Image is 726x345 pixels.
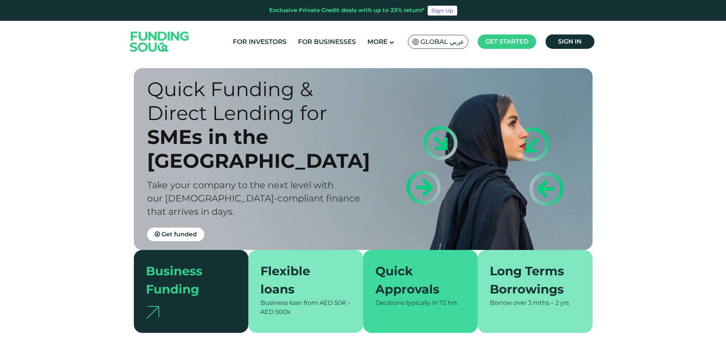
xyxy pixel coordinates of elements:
[367,38,387,45] span: More
[147,180,360,217] span: Take your company to the next level with our [DEMOGRAPHIC_DATA]-compliant finance that arrives in...
[528,299,569,306] span: 3 mths – 2 yrs
[269,6,425,15] div: Exclusive Private Credit deals with up to 23% return*
[296,36,358,48] a: For Businesses
[260,262,342,298] div: Flexible loans
[558,38,582,45] span: Sign in
[147,77,376,125] div: Quick Funding & Direct Lending for
[375,299,438,306] span: Decisions typically in
[439,299,457,306] span: 72 hrs
[490,299,527,306] span: Borrow over
[231,36,289,48] a: For Investors
[147,228,204,241] a: Get funded
[146,306,159,318] img: arrow
[490,262,571,298] div: Long Terms Borrowings
[485,38,528,45] span: Get started
[162,231,197,238] span: Get funded
[428,6,457,16] a: Sign Up
[147,125,376,173] div: SMEs in the [GEOGRAPHIC_DATA]
[146,262,227,298] div: Business Funding
[412,39,419,45] img: SA Flag
[122,23,197,61] img: Logo
[420,37,464,46] span: Global عربي
[546,34,594,49] a: Sign in
[375,262,457,298] div: Quick Approvals
[260,299,318,306] span: Business loan from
